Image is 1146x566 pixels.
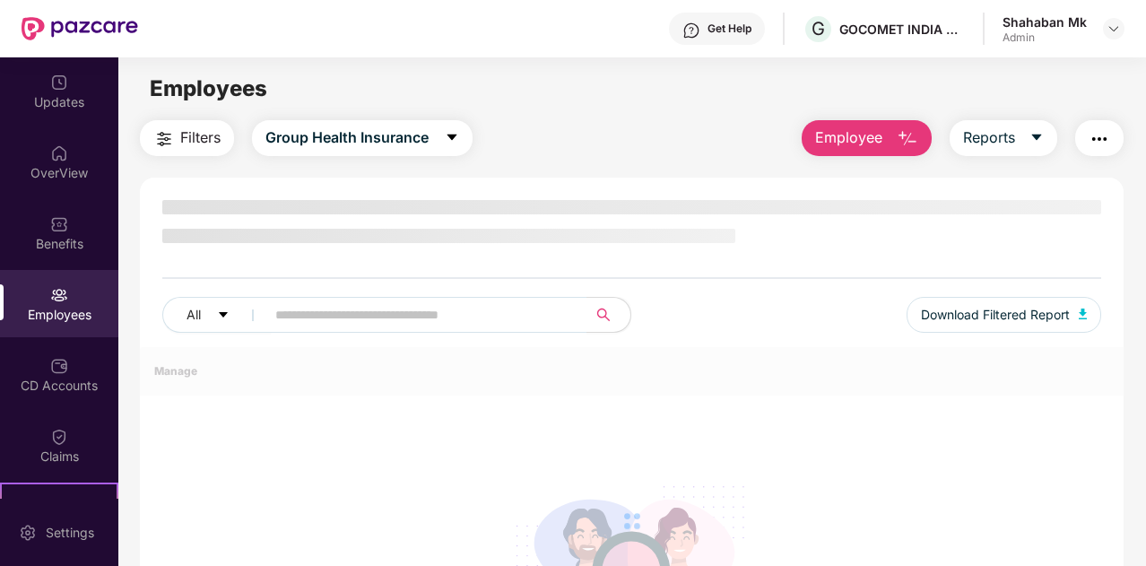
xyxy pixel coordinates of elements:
[217,309,230,323] span: caret-down
[1079,309,1088,319] img: svg+xml;base64,PHN2ZyB4bWxucz0iaHR0cDovL3d3dy53My5vcmcvMjAwMC9zdmciIHhtbG5zOnhsaW5rPSJodHRwOi8vd3...
[50,357,68,375] img: svg+xml;base64,PHN2ZyBpZD0iQ0RfQWNjb3VudHMiIGRhdGEtbmFtZT0iQ0QgQWNjb3VudHMiIHhtbG5zPSJodHRwOi8vd3...
[50,74,68,91] img: svg+xml;base64,PHN2ZyBpZD0iVXBkYXRlZCIgeG1sbnM9Imh0dHA6Ly93d3cudzMub3JnLzIwMDAvc3ZnIiB3aWR0aD0iMj...
[153,128,175,150] img: svg+xml;base64,PHN2ZyB4bWxucz0iaHR0cDovL3d3dy53My5vcmcvMjAwMC9zdmciIHdpZHRoPSIyNCIgaGVpZ2h0PSIyNC...
[586,308,621,322] span: search
[50,286,68,304] img: svg+xml;base64,PHN2ZyBpZD0iRW1wbG95ZWVzIiB4bWxucz0iaHR0cDovL3d3dy53My5vcmcvMjAwMC9zdmciIHdpZHRoPS...
[1029,130,1044,146] span: caret-down
[1003,13,1087,30] div: Shahaban Mk
[708,22,751,36] div: Get Help
[1107,22,1121,36] img: svg+xml;base64,PHN2ZyBpZD0iRHJvcGRvd24tMzJ4MzIiIHhtbG5zPSJodHRwOi8vd3d3LnczLm9yZy8yMDAwL3N2ZyIgd2...
[22,17,138,40] img: New Pazcare Logo
[1003,30,1087,45] div: Admin
[921,305,1070,325] span: Download Filtered Report
[40,524,100,542] div: Settings
[265,126,429,149] span: Group Health Insurance
[252,120,473,156] button: Group Health Insurancecaret-down
[180,126,221,149] span: Filters
[802,120,932,156] button: Employee
[150,75,267,101] span: Employees
[140,120,234,156] button: Filters
[897,128,918,150] img: svg+xml;base64,PHN2ZyB4bWxucz0iaHR0cDovL3d3dy53My5vcmcvMjAwMC9zdmciIHhtbG5zOnhsaW5rPSJodHRwOi8vd3...
[187,305,201,325] span: All
[963,126,1015,149] span: Reports
[50,144,68,162] img: svg+xml;base64,PHN2ZyBpZD0iSG9tZSIgeG1sbnM9Imh0dHA6Ly93d3cudzMub3JnLzIwMDAvc3ZnIiB3aWR0aD0iMjAiIG...
[950,120,1057,156] button: Reportscaret-down
[839,21,965,38] div: GOCOMET INDIA PRIVATE LIMITED
[50,215,68,233] img: svg+xml;base64,PHN2ZyBpZD0iQmVuZWZpdHMiIHhtbG5zPSJodHRwOi8vd3d3LnczLm9yZy8yMDAwL3N2ZyIgd2lkdGg9Ij...
[50,428,68,446] img: svg+xml;base64,PHN2ZyBpZD0iQ2xhaW0iIHhtbG5zPSJodHRwOi8vd3d3LnczLm9yZy8yMDAwL3N2ZyIgd2lkdGg9IjIwIi...
[682,22,700,39] img: svg+xml;base64,PHN2ZyBpZD0iSGVscC0zMngzMiIgeG1sbnM9Imh0dHA6Ly93d3cudzMub3JnLzIwMDAvc3ZnIiB3aWR0aD...
[19,524,37,542] img: svg+xml;base64,PHN2ZyBpZD0iU2V0dGluZy0yMHgyMCIgeG1sbnM9Imh0dHA6Ly93d3cudzMub3JnLzIwMDAvc3ZnIiB3aW...
[162,297,272,333] button: Allcaret-down
[907,297,1102,333] button: Download Filtered Report
[586,297,631,333] button: search
[815,126,882,149] span: Employee
[1089,128,1110,150] img: svg+xml;base64,PHN2ZyB4bWxucz0iaHR0cDovL3d3dy53My5vcmcvMjAwMC9zdmciIHdpZHRoPSIyNCIgaGVpZ2h0PSIyNC...
[445,130,459,146] span: caret-down
[812,18,825,39] span: G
